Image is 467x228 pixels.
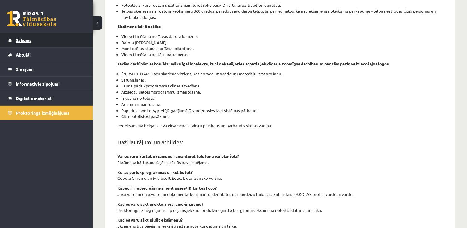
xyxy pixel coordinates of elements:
[117,207,442,213] p: Proktoringa izmēģinājums ir pieejams jebkurā brīdī. Izmēģini to laicīgi pirms eksāmena noteiktā d...
[117,191,442,197] p: Jūsu vārdam un uzvārdam dokumentā, ko izmanto identitātes pārbaudei, pilnībā jāsakrīt ar Tava eSK...
[121,77,442,83] li: Sarunāšanās.
[121,101,442,108] li: Austiņu izmantošana.
[121,2,442,8] li: Fotoattēls, kurā redzams izglītojamais, turot rokā pasi/ID karti, lai pārbaudītu identitāti.
[121,71,442,77] li: [PERSON_NAME] acu skatiena virziens, kas norāda uz neatļautu materiālu izmantošanu.
[8,48,85,62] a: Aktuāli
[121,33,442,40] li: Video filmēšana no Tavas datora kameras.
[7,11,56,26] a: Rīgas 1. Tālmācības vidusskola
[121,45,442,52] li: Monitorētas skaņas no Tava mikrofona.
[16,77,85,91] legend: Informatīvie ziņojumi
[117,123,442,129] p: Pēc eksāmena beigām Tava eksāmena ierakstu pārskatīs un pārbaudīs skolas vadība.
[117,217,183,222] strong: Kad es varu sākt pildīt eksāmenu?
[117,201,203,207] strong: Kad es varu sākt proktoringa izmēģinājumu?
[8,91,85,105] a: Digitālie materiāli
[121,108,442,114] li: Papildus monitors, pretējā gadījumā Tev neizdosies iziet sistēmas pārbaudi.
[117,185,217,191] strong: Kāpēc ir nepieciešams sniegt pases/ID kartes foto?
[16,95,52,101] span: Digitālie materiāli
[16,37,31,43] span: Sākums
[121,8,442,20] li: Telpas skenēšana ar datora vebkameru 360 grādos, parādot savu darba telpu, lai pārliecinātos, ka ...
[16,110,69,116] span: Proktoringa izmēģinājums
[121,40,442,46] li: Datora [PERSON_NAME].
[16,62,85,76] legend: Ziņojumi
[8,106,85,120] a: Proktoringa izmēģinājums
[121,89,442,95] li: Aizliegtu lietojumprogrammu izmantošana.
[117,61,390,66] strong: Tavām darbībām sekos līdzi mākslīgai intelekts, kurš nekavējoties atpazīs jebkādas aizdomīgas dar...
[117,159,442,166] p: Eksāmena kārtošana šajās iekārtās nav iespējama.
[117,175,442,181] p: Google Chrome un Microsoft Edge. Lieto jaunāko versiju.
[117,154,239,159] strong: Vai es varu kārtot eksāmenu, izmantojot telefonu vai planšeti?
[121,113,442,120] li: Citi neatbilstoši pasākumi.
[117,139,442,146] h2: Daži jautājumi un atbildes:
[8,62,85,76] a: Ziņojumi
[8,77,85,91] a: Informatīvie ziņojumi
[121,52,442,58] li: Video filmēšana no tālruņa kameras.
[117,24,161,29] strong: Eksāmena laikā notiks:
[16,52,31,57] span: Aktuāli
[8,33,85,47] a: Sākums
[117,170,193,175] strong: Kuras pārlūkprogrammas drīkst lietot?
[121,83,442,89] li: Jauna pārlūkprogrammas cilnes atvēršana.
[121,95,442,101] li: Iziešana no telpas.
